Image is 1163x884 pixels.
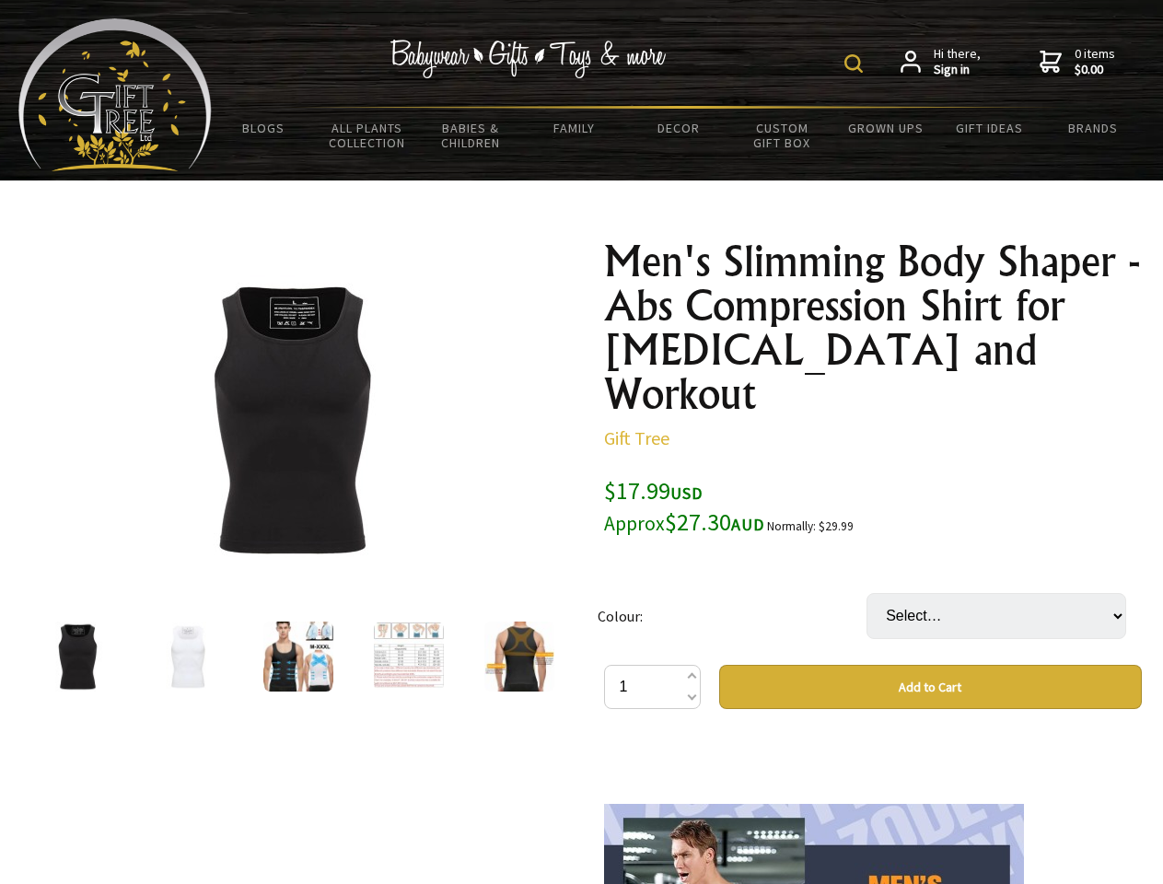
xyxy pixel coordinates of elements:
img: product search [844,54,863,73]
img: Men's Slimming Body Shaper - Abs Compression Shirt for Gynecomastia and Workout [374,622,444,692]
a: Custom Gift Box [730,109,834,162]
a: Gift Tree [604,426,669,449]
span: AUD [731,514,764,535]
a: Hi there,Sign in [901,46,981,78]
img: Men's Slimming Body Shaper - Abs Compression Shirt for Gynecomastia and Workout [153,622,223,692]
img: Men's Slimming Body Shaper - Abs Compression Shirt for Gynecomastia and Workout [263,622,333,692]
a: Family [523,109,627,147]
small: Normally: $29.99 [767,518,854,534]
strong: $0.00 [1075,62,1115,78]
a: All Plants Collection [316,109,420,162]
a: BLOGS [212,109,316,147]
img: Men's Slimming Body Shaper - Abs Compression Shirt for Gynecomastia and Workout [42,622,112,692]
span: 0 items [1075,45,1115,78]
img: Babyware - Gifts - Toys and more... [18,18,212,171]
a: 0 items$0.00 [1040,46,1115,78]
span: $17.99 $27.30 [604,475,764,537]
button: Add to Cart [719,665,1142,709]
span: USD [670,483,703,504]
small: Approx [604,511,665,536]
img: Men's Slimming Body Shaper - Abs Compression Shirt for Gynecomastia and Workout [147,275,435,563]
img: Babywear - Gifts - Toys & more [390,40,667,78]
img: Men's Slimming Body Shaper - Abs Compression Shirt for Gynecomastia and Workout [484,622,554,692]
strong: Sign in [934,62,981,78]
td: Colour: [598,567,866,665]
span: Hi there, [934,46,981,78]
a: Grown Ups [833,109,937,147]
a: Decor [626,109,730,147]
a: Babies & Children [419,109,523,162]
h1: Men's Slimming Body Shaper - Abs Compression Shirt for [MEDICAL_DATA] and Workout [604,239,1142,416]
a: Gift Ideas [937,109,1041,147]
a: Brands [1041,109,1146,147]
